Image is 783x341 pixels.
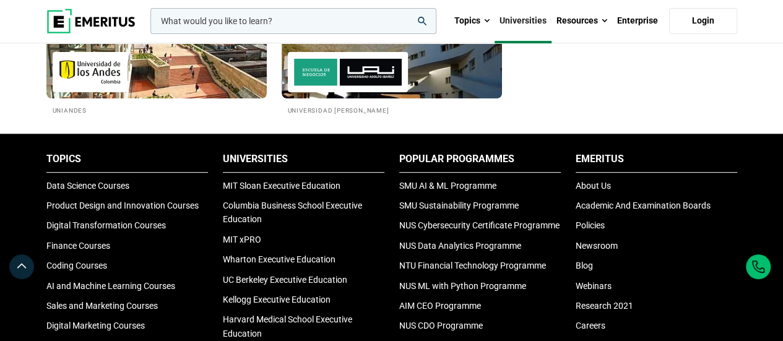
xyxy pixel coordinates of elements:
a: Webinars [576,281,612,291]
a: Product Design and Innovation Courses [46,201,199,210]
a: Blog [576,261,593,270]
a: Data Science Courses [46,181,129,191]
a: NUS Data Analytics Programme [399,241,521,251]
a: Kellogg Executive Education [223,295,331,304]
a: NUS ML with Python Programme [399,281,526,291]
a: Login [669,8,737,34]
a: SMU AI & ML Programme [399,181,496,191]
a: NUS CDO Programme [399,321,483,330]
a: Newsroom [576,241,618,251]
a: Careers [576,321,605,330]
a: Coding Courses [46,261,107,270]
a: AIM CEO Programme [399,301,481,311]
a: Policies [576,220,605,230]
a: Columbia Business School Executive Education [223,201,362,224]
a: About Us [576,181,611,191]
a: NUS Cybersecurity Certificate Programme [399,220,560,230]
input: woocommerce-product-search-field-0 [150,8,436,34]
h2: Uniandes [53,105,261,115]
a: Harvard Medical School Executive Education [223,314,352,338]
a: Digital Transformation Courses [46,220,166,230]
a: MIT Sloan Executive Education [223,181,340,191]
a: Research 2021 [576,301,633,311]
a: Wharton Executive Education [223,254,335,264]
h2: Universidad [PERSON_NAME] [288,105,496,115]
a: Academic And Examination Boards [576,201,711,210]
a: AI and Machine Learning Courses [46,281,175,291]
a: NTU Financial Technology Programme [399,261,546,270]
a: UC Berkeley Executive Education [223,275,347,285]
a: Finance Courses [46,241,110,251]
a: Sales and Marketing Courses [46,301,158,311]
a: SMU Sustainability Programme [399,201,519,210]
a: Digital Marketing Courses [46,321,145,330]
img: Universidad Adolfo Ibáñez [294,58,402,86]
a: MIT xPRO [223,235,261,244]
img: Uniandes [59,58,121,86]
